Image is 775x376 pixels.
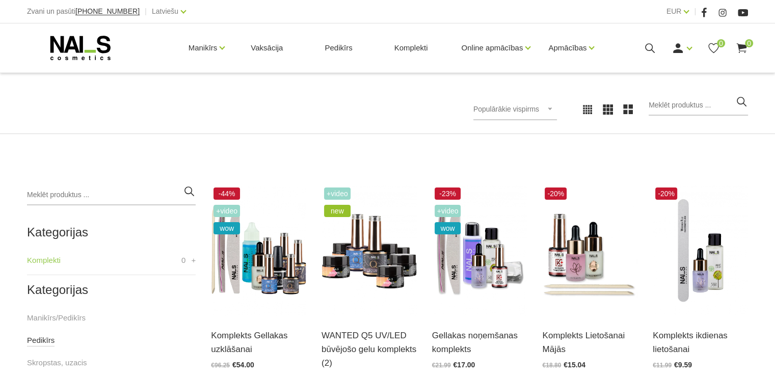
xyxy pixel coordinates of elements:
[27,283,196,297] h2: Kategorijas
[745,39,753,47] span: 0
[545,187,567,200] span: -20%
[653,185,748,316] img: Komplektā ietilst:- Organic Lotion Lithi&Jasmine 50 ml;- Melleņu Kutikulu eļļa 15 ml;- Wooden Fil...
[324,187,351,200] span: +Video
[542,185,637,316] img: Komplektā ietilpst:- Keratīna līdzeklis bojātu nagu atjaunošanai, 14 ml,- Kutikulas irdinātājs ar...
[435,222,461,234] span: wow
[27,185,196,205] input: Meklēt produktus ...
[432,362,451,369] span: €21.99
[75,7,140,15] span: [PHONE_NUMBER]
[542,329,637,356] a: Komplekts Lietošanai Mājās
[653,362,672,369] span: €11.99
[27,254,61,266] a: Komplekti
[432,185,527,316] img: Gellakas noņemšanas komplekts ietver▪️ Līdzeklis Gellaku un citu Soak Off produktu noņemšanai (10...
[243,23,291,72] a: Vaksācija
[735,42,748,55] a: 0
[232,361,254,369] span: €54.00
[192,254,196,266] a: +
[27,312,86,324] a: Manikīrs/Pedikīrs
[649,95,748,116] input: Meklēt produktus ...
[27,226,196,239] h2: Kategorijas
[717,39,725,47] span: 0
[473,105,539,113] span: Populārākie vispirms
[213,222,240,234] span: wow
[152,5,178,17] a: Latviešu
[548,28,586,68] a: Apmācības
[316,23,360,72] a: Pedikīrs
[181,254,185,266] span: 0
[666,5,682,17] a: EUR
[324,205,351,217] span: new
[322,185,417,316] img: Wanted gelu starta komplekta ietilpst:- Quick Builder Clear HYBRID bāze UV/LED, 8 ml;- Quick Crys...
[27,357,87,369] a: Skropstas, uzacis
[435,187,461,200] span: -23%
[213,205,240,217] span: +Video
[655,187,677,200] span: -20%
[145,5,147,18] span: |
[461,28,523,68] a: Online apmācības
[213,187,240,200] span: -44%
[674,361,692,369] span: €9.59
[322,329,417,370] a: WANTED Q5 UV/LED būvējošo gelu komplekts (2)
[386,23,436,72] a: Komplekti
[75,8,140,15] a: [PHONE_NUMBER]
[27,5,140,18] div: Zvani un pasūti
[211,329,306,356] a: Komplekts Gellakas uzklāšanai
[435,205,461,217] span: +Video
[211,185,306,316] img: Gellakas uzklāšanas komplektā ietilpst:Wipe Off Solutions 3in1/30mlBrilliant Bond Bezskābes praim...
[542,362,561,369] span: €18.80
[189,28,218,68] a: Manikīrs
[564,361,585,369] span: €15.04
[653,329,748,356] a: Komplekts ikdienas lietošanai
[432,329,527,356] a: Gellakas noņemšanas komplekts
[27,334,55,346] a: Pedikīrs
[694,5,696,18] span: |
[453,361,475,369] span: €17.00
[211,362,230,369] span: €96.25
[707,42,720,55] a: 0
